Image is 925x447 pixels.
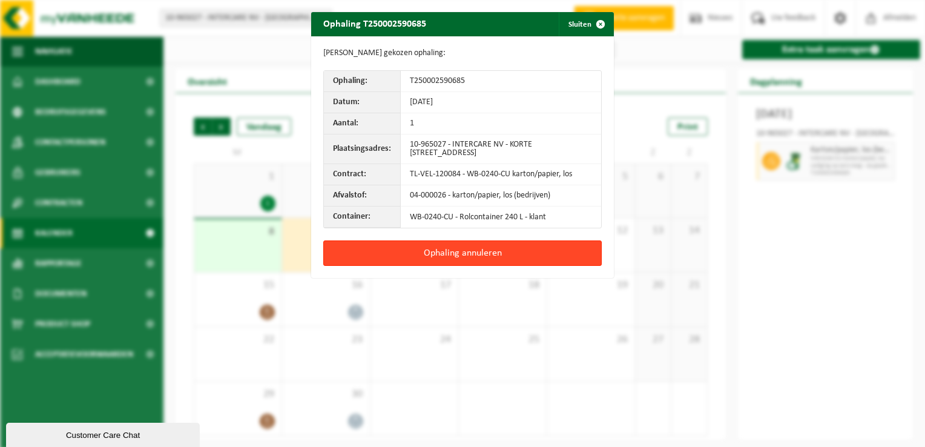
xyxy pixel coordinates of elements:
[401,134,601,164] td: 10-965027 - INTERCARE NV - KORTE [STREET_ADDRESS]
[324,92,401,113] th: Datum:
[401,185,601,207] td: 04-000026 - karton/papier, los (bedrijven)
[324,207,401,228] th: Container:
[324,113,401,134] th: Aantal:
[401,207,601,228] td: WB-0240-CU - Rolcontainer 240 L - klant
[559,12,613,36] button: Sluiten
[401,71,601,92] td: T250002590685
[324,71,401,92] th: Ophaling:
[401,92,601,113] td: [DATE]
[6,420,202,447] iframe: chat widget
[401,164,601,185] td: TL-VEL-120084 - WB-0240-CU karton/papier, los
[324,164,401,185] th: Contract:
[323,240,602,266] button: Ophaling annuleren
[401,113,601,134] td: 1
[324,134,401,164] th: Plaatsingsadres:
[311,12,438,35] h2: Ophaling T250002590685
[323,48,602,58] p: [PERSON_NAME] gekozen ophaling:
[324,185,401,207] th: Afvalstof:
